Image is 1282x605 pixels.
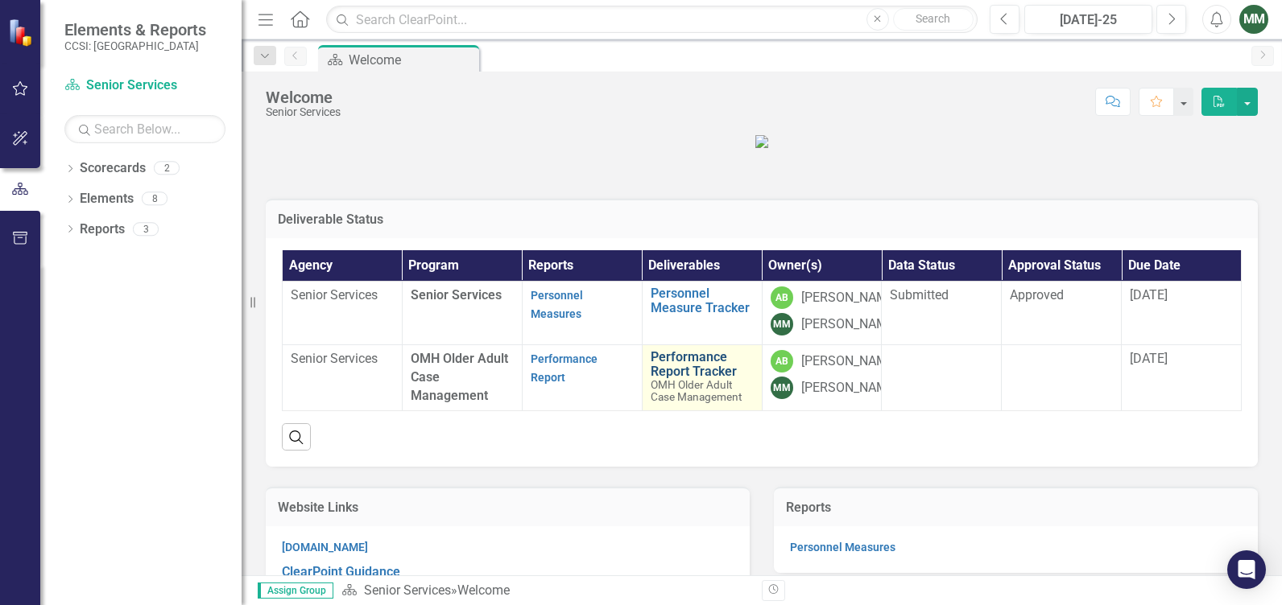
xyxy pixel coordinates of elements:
[651,286,754,315] a: Personnel Measure Tracker
[282,564,400,579] a: ClearPoint Guidance
[642,345,762,411] td: Double-Click to Edit Right Click for Context Menu
[893,8,974,31] button: Search
[80,220,125,239] a: Reports
[1030,10,1147,30] div: [DATE]-25
[771,377,793,399] div: MM
[890,287,949,302] span: Submitted
[8,19,36,47] img: ClearPoint Strategy
[531,352,598,384] a: Performance Report
[266,88,341,106] div: Welcome
[771,286,793,309] div: AB
[266,106,341,118] div: Senior Services
[291,350,394,368] p: Senior Services
[349,50,475,70] div: Welcome
[411,351,508,403] span: OMH Older Adult Case Management
[142,192,167,206] div: 8
[801,315,898,334] div: [PERSON_NAME]
[1010,287,1064,302] span: Approved
[1130,287,1168,302] span: [DATE]
[278,212,1246,227] h3: Deliverable Status
[133,222,159,236] div: 3
[411,287,502,302] span: Senior Services
[457,582,510,598] div: Welcome
[282,541,368,554] a: [DOMAIN_NAME]
[64,39,206,52] small: CCSI: [GEOGRAPHIC_DATA]
[1239,5,1268,34] button: MM
[801,352,898,371] div: [PERSON_NAME]
[1002,345,1122,411] td: Double-Click to Edit
[882,282,1002,345] td: Double-Click to Edit
[651,350,754,378] a: Performance Report Tracker
[341,582,750,600] div: »
[278,500,738,515] h3: Website Links
[801,289,898,307] div: [PERSON_NAME]
[1130,351,1168,366] span: [DATE]
[790,541,895,554] a: Personnel Measures
[1024,5,1152,34] button: [DATE]-25
[291,286,394,305] p: Senior Services
[326,6,978,34] input: Search ClearPoint...
[364,582,451,598] a: Senior Services
[1227,550,1266,589] div: Open Intercom Messenger
[771,350,793,372] div: AB
[642,282,762,345] td: Double-Click to Edit Right Click for Context Menu
[1002,282,1122,345] td: Double-Click to Edit
[64,115,225,143] input: Search Below...
[801,379,898,397] div: [PERSON_NAME]
[531,289,583,320] a: Personnel Measures
[916,12,950,25] span: Search
[882,345,1002,411] td: Double-Click to Edit
[80,159,146,178] a: Scorecards
[651,378,742,403] span: OMH Older Adult Case Management
[786,500,1246,515] h3: Reports
[771,313,793,335] div: MM
[80,190,134,208] a: Elements
[154,162,180,175] div: 2
[64,76,225,95] a: Senior Services
[64,20,206,39] span: Elements & Reports
[755,135,768,148] img: ecdss%202%20v4.PNG
[258,582,333,599] span: Assign Group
